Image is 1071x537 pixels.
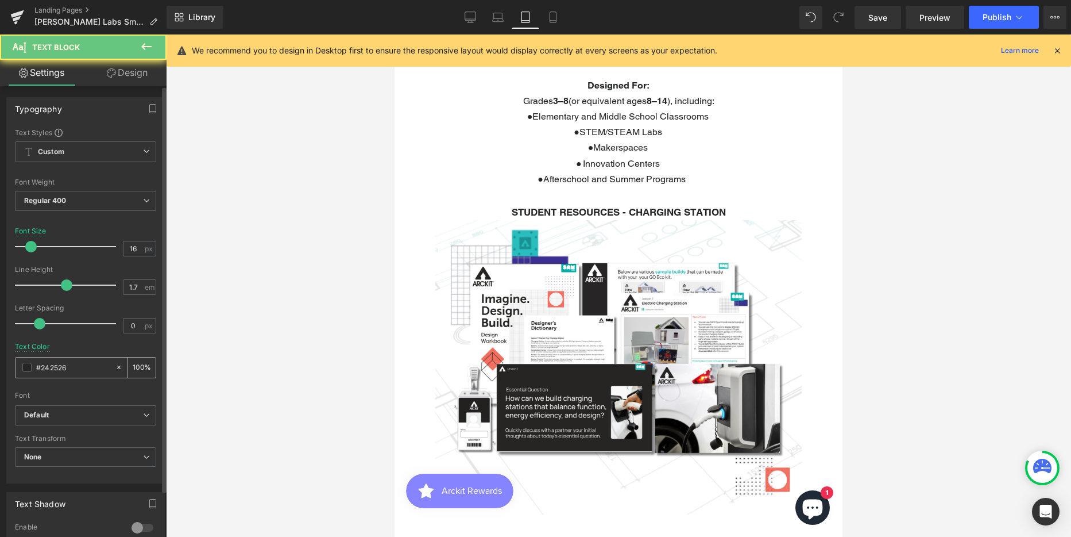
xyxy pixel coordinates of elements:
span: Library [188,12,215,22]
div: Text Transform [15,435,156,443]
span: Save [868,11,887,24]
span: ● [179,92,185,103]
a: Tablet [512,6,539,29]
div: Line Height [15,266,156,274]
div: Text Shadow [15,493,65,509]
div: Text Styles [15,128,156,137]
span: Afterschool and Summer Programs [149,139,291,150]
i: Default [24,411,49,420]
span: px [145,322,154,329]
span: ● [181,124,187,135]
div: Font Size [15,227,47,235]
span: Elementary and Middle School Classrooms [138,76,314,87]
span: Preview [919,11,950,24]
div: Font Weight [15,178,156,186]
span: Enables future-ready skill development in real-world contexts [102,6,350,17]
b: None [24,452,42,461]
a: Design [86,60,169,86]
span: px [145,245,154,252]
strong: STUDENT RESOURCES - CHARGING STATION [117,172,331,183]
a: Laptop [484,6,512,29]
span: ● [143,139,149,150]
div: Text Color [15,343,50,351]
button: Undo [799,6,822,29]
span: STEM/STEAM Labs [185,92,268,103]
div: Letter Spacing [15,304,156,312]
span: [PERSON_NAME] Labs Smart Design Pack [34,17,145,26]
span: Designed For: [193,45,255,56]
b: 3–8 [158,61,174,72]
span: Makerspaces [199,108,253,118]
b: 8–14 [252,61,273,72]
button: More [1043,6,1066,29]
div: Open Intercom Messenger [1032,498,1060,526]
span: Text Block [32,43,80,52]
a: Landing Pages [34,6,167,15]
span: em [145,283,154,291]
a: New Library [167,6,223,29]
span: Publish [983,13,1011,22]
div: % [128,358,156,378]
a: Learn more [996,44,1043,57]
div: Enable [15,523,120,535]
a: Desktop [457,6,484,29]
span: Innovation Centers [188,124,265,135]
span: Grades (or equivalent ages ), including: [129,61,320,72]
a: Mobile [539,6,567,29]
b: Regular 400 [24,196,67,205]
button: Redo [827,6,850,29]
input: Color [36,361,110,374]
iframe: Button to open loyalty program pop-up [11,439,119,474]
button: Publish [969,6,1039,29]
span: ● [133,76,138,87]
inbox-online-store-chat: Shopify online store chat [397,456,439,493]
div: Typography [15,98,62,114]
span: ● [97,6,103,17]
p: We recommend you to design in Desktop first to ensure the responsive layout would display correct... [192,44,717,57]
span: ● [194,108,199,118]
span: Standards-Aligned for Maximum Impact [138,501,310,512]
b: Custom [38,147,64,157]
div: Font [15,392,156,400]
a: Preview [906,6,964,29]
